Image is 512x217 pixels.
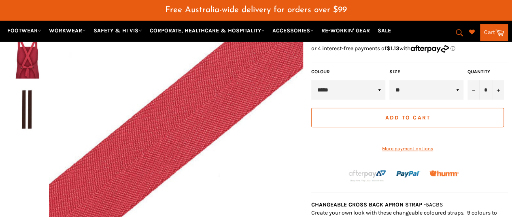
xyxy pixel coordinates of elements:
a: RE-WORKIN' GEAR [318,23,373,38]
span: Free Australia-wide delivery for orders over $99 [165,6,347,14]
a: More payment options [311,145,504,152]
img: Afterpay-Logo-on-dark-bg_large.png [348,169,387,182]
img: JB'S 5ACBS Changeable Cross Back Apron Strap - Workin' Gear [8,34,45,79]
label: COLOUR [311,68,385,75]
label: Quantity [467,68,504,75]
img: Humm_core_logo_RGB-01_300x60px_small_195d8312-4386-4de7-b182-0ef9b6303a37.png [429,170,459,177]
img: paypal.png [396,162,420,186]
a: FOOTWEAR [4,23,45,38]
label: Size [389,68,463,75]
img: JB'S 5ACBS Changeable Cross Back Apron Strap - Workin' Gear [8,88,45,133]
a: ACCESSORIES [269,23,317,38]
strong: CHANGEABLE CROSS BACK APRON STRAP - [311,201,426,208]
button: Increase item quantity by one [492,80,504,100]
a: SALE [374,23,394,38]
span: Add to Cart [385,114,430,121]
p: 5ACBS [311,201,508,208]
a: Cart [480,24,508,41]
a: WORKWEAR [46,23,89,38]
a: CORPORATE, HEALTHCARE & HOSPITALITY [147,23,268,38]
button: Add to Cart [311,108,504,127]
a: SAFETY & HI VIS [90,23,145,38]
button: Reduce item quantity by one [467,80,480,100]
